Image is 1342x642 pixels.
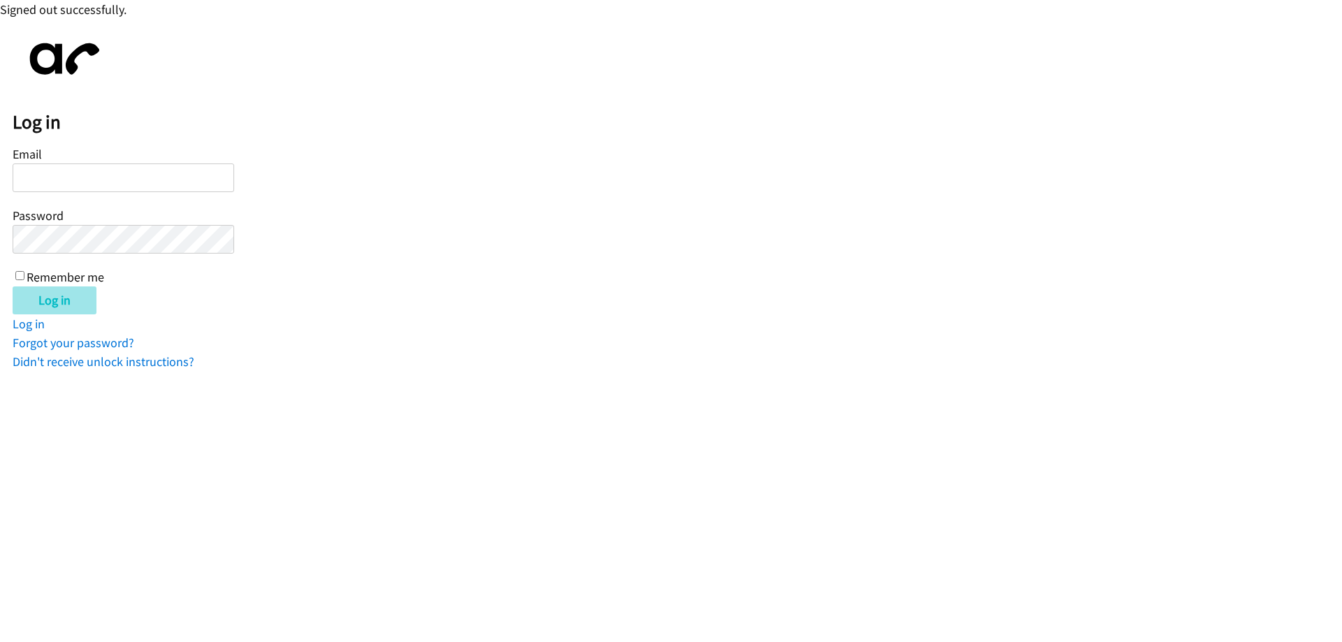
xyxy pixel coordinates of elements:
a: Log in [13,316,45,332]
input: Log in [13,286,96,314]
label: Password [13,207,64,224]
h2: Log in [13,110,1342,134]
label: Remember me [27,269,104,285]
a: Didn't receive unlock instructions? [13,353,194,370]
label: Email [13,146,42,162]
img: aphone-8a226864a2ddd6a5e75d1ebefc011f4aa8f32683c2d82f3fb0802fe031f96514.svg [13,31,110,87]
a: Forgot your password? [13,335,134,351]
